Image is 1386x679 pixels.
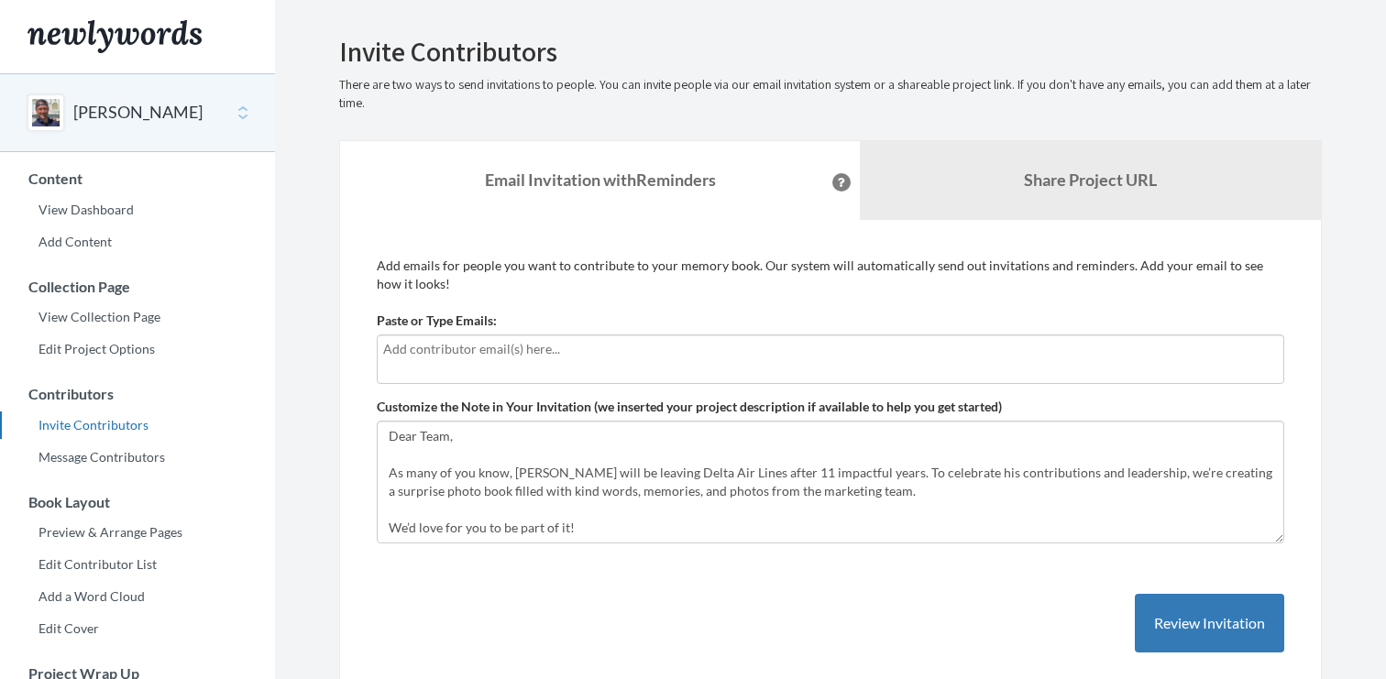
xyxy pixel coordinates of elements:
textarea: Dear Team, As many of you know, [PERSON_NAME] will be leaving Delta Air Lines after 11 impactful ... [377,421,1284,543]
b: Share Project URL [1024,170,1157,190]
button: [PERSON_NAME] [73,101,203,125]
h2: Invite Contributors [339,37,1322,67]
label: Customize the Note in Your Invitation (we inserted your project description if available to help ... [377,398,1002,416]
p: There are two ways to send invitations to people. You can invite people via our email invitation ... [339,76,1322,113]
img: Newlywords logo [27,20,202,53]
p: Add emails for people you want to contribute to your memory book. Our system will automatically s... [377,257,1284,293]
h3: Contributors [1,386,275,402]
button: Review Invitation [1135,594,1284,653]
h3: Content [1,170,275,187]
input: Add contributor email(s) here... [383,339,1278,359]
label: Paste or Type Emails: [377,312,497,330]
h3: Collection Page [1,279,275,295]
strong: Email Invitation with Reminders [485,170,716,190]
h3: Book Layout [1,494,275,510]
